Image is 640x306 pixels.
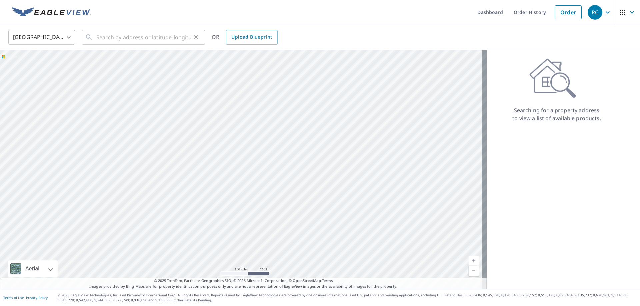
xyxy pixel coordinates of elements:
[154,278,333,284] span: © 2025 TomTom, Earthstar Geographics SIO, © 2025 Microsoft Corporation, ©
[3,295,24,300] a: Terms of Use
[555,5,582,19] a: Order
[469,266,479,276] a: Current Level 5, Zoom Out
[293,278,321,283] a: OpenStreetMap
[226,30,277,45] a: Upload Blueprint
[58,293,637,303] p: © 2025 Eagle View Technologies, Inc. and Pictometry International Corp. All Rights Reserved. Repo...
[212,30,278,45] div: OR
[322,278,333,283] a: Terms
[469,256,479,266] a: Current Level 5, Zoom In
[12,7,91,17] img: EV Logo
[8,260,58,277] div: Aerial
[588,5,602,20] div: RC
[231,33,272,41] span: Upload Blueprint
[8,28,75,47] div: [GEOGRAPHIC_DATA]
[23,260,41,277] div: Aerial
[96,28,191,47] input: Search by address or latitude-longitude
[512,106,601,122] p: Searching for a property address to view a list of available products.
[191,33,201,42] button: Clear
[26,295,48,300] a: Privacy Policy
[3,296,48,300] p: |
